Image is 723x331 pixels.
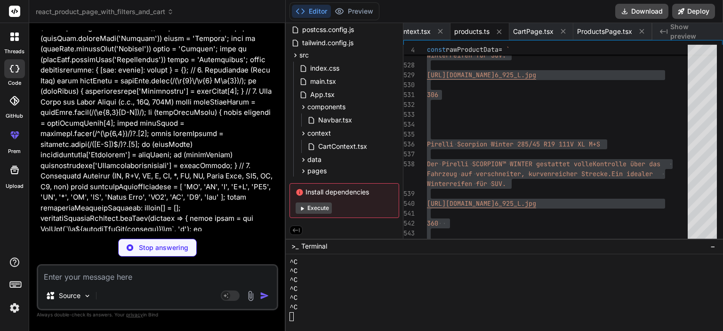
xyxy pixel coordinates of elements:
[403,189,415,199] div: 539
[309,76,337,87] span: main.tsx
[301,24,355,35] span: postcss.config.js
[289,294,297,303] span: ^C
[309,63,340,74] span: index.css
[506,45,510,54] span: `
[6,112,23,120] label: GitHub
[427,160,593,168] span: Der Pirelli SCORPION™ WINTER gestattet volle
[6,182,24,190] label: Upload
[427,71,495,79] span: [URL][DOMAIN_NAME]
[7,300,23,316] img: settings
[301,37,354,48] span: tailwind.config.js
[427,140,600,148] span: Pirelli Scorpion Winter 285/45 R19 111V XL M+S
[710,242,715,251] span: −
[403,45,415,55] span: 4
[289,258,297,267] span: ^C
[427,219,438,227] span: 360
[307,166,327,176] span: pages
[403,100,415,110] div: 532
[427,51,506,59] span: Winterreifen für SUV.
[427,199,495,208] span: [URL][DOMAIN_NAME]
[446,45,498,54] span: rawProductData
[403,209,415,218] div: 541
[301,242,327,251] span: Terminal
[495,71,536,79] span: 6_925_L.jpg
[139,243,188,252] p: Stop answering
[289,303,297,312] span: ^C
[289,267,297,276] span: ^C
[296,202,332,214] button: Execute
[403,129,415,139] div: 535
[260,291,269,300] img: icon
[611,170,653,178] span: Ein idealer
[403,70,415,80] div: 529
[427,170,611,178] span: Fahrzeug auf verschneiter, kurvenreicher Strecke.
[331,5,377,18] button: Preview
[495,199,536,208] span: 6_925_L.jpg
[403,199,415,209] div: 540
[672,4,715,19] button: Deploy
[498,45,502,54] span: =
[307,129,331,138] span: context
[8,79,21,87] label: code
[289,276,297,285] span: ^C
[403,159,415,169] div: 538
[454,27,490,36] span: products.ts
[577,27,632,36] span: ProductsPage.tsx
[403,110,415,120] div: 533
[403,80,415,90] div: 530
[291,242,298,251] span: >_
[403,139,415,149] div: 536
[296,187,393,197] span: Install dependencies
[299,50,309,60] span: src
[317,114,353,126] span: Navbar.tsx
[36,7,174,16] span: react_product_page_with_filters_and_cart
[427,90,438,99] span: 306
[8,147,21,155] label: prem
[59,291,80,300] p: Source
[83,292,91,300] img: Pick Models
[4,48,24,56] label: threads
[307,102,345,112] span: components
[670,22,715,41] span: Show preview
[292,5,331,18] button: Editor
[309,89,336,100] span: App.tsx
[289,285,297,294] span: ^C
[245,291,256,301] img: attachment
[427,179,506,188] span: Winterreifen für SUV.
[427,45,446,54] span: const
[126,312,143,317] span: privacy
[37,310,278,319] p: Always double-check its answers. Your in Bind
[307,155,321,164] span: data
[403,149,415,159] div: 537
[593,160,660,168] span: Kontrolle über das
[403,120,415,129] div: 534
[317,141,368,152] span: CartContext.tsx
[403,90,415,100] div: 531
[708,239,717,254] button: −
[403,60,415,70] div: 528
[615,4,668,19] button: Download
[513,27,554,36] span: CartPage.tsx
[382,27,431,36] span: CartContext.tsx
[403,228,415,238] div: 543
[403,218,415,228] div: 542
